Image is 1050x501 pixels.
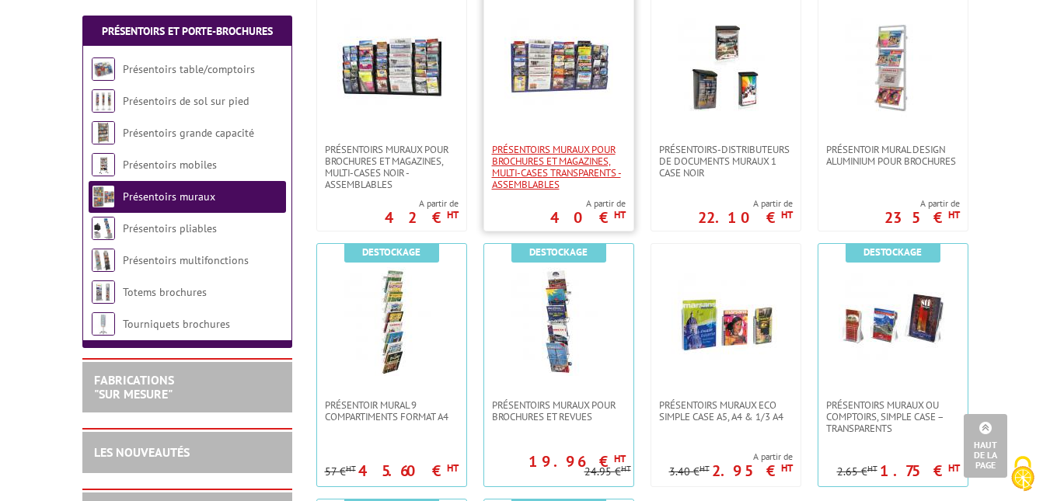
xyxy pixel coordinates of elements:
[867,463,877,474] sup: HT
[837,466,877,478] p: 2.65 €
[996,448,1050,501] button: Cookies (fenêtre modale)
[346,463,356,474] sup: HT
[325,399,459,423] span: PRÉSENTOIR MURAL 9 COMPARTIMENTS FORMAT A4
[699,463,710,474] sup: HT
[964,414,1007,478] a: Haut de la page
[123,317,230,331] a: Tourniquets brochures
[863,245,922,259] b: Destockage
[948,208,960,221] sup: HT
[614,208,626,221] sup: HT
[528,457,626,466] p: 19.96 €
[92,312,115,336] img: Tourniquets brochures
[781,461,793,475] sup: HT
[92,185,115,208] img: Présentoirs muraux
[529,245,588,259] b: Destockage
[818,399,968,434] a: PRÉSENTOIRS MURAUX OU COMPTOIRS, SIMPLE CASE – TRANSPARENTS
[317,399,466,423] a: PRÉSENTOIR MURAL 9 COMPARTIMENTS FORMAT A4
[123,158,217,172] a: Présentoirs mobiles
[123,221,217,235] a: Présentoirs pliables
[1003,454,1042,493] img: Cookies (fenêtre modale)
[948,461,960,475] sup: HT
[839,267,947,376] img: PRÉSENTOIRS MURAUX OU COMPTOIRS, SIMPLE CASE – TRANSPARENTS
[584,466,631,478] p: 24.95 €
[92,249,115,272] img: Présentoirs multifonctions
[621,463,631,474] sup: HT
[884,213,960,222] p: 235 €
[92,89,115,113] img: Présentoirs de sol sur pied
[92,217,115,240] img: Présentoirs pliables
[123,190,215,204] a: Présentoirs muraux
[123,62,255,76] a: Présentoirs table/comptoirs
[123,285,207,299] a: Totems brochures
[492,399,626,423] span: PRÉSENTOIRS MURAUX POUR BROCHURES ET REVUES
[651,399,801,423] a: Présentoirs muraux Eco simple case A5, A4 & 1/3 A4
[92,153,115,176] img: Présentoirs mobiles
[92,121,115,144] img: Présentoirs grande capacité
[826,144,960,167] span: PRÉSENTOIR MURAL DESIGN ALUMINIUM POUR BROCHURES
[669,451,793,463] span: A partir de
[123,253,249,267] a: Présentoirs multifonctions
[504,267,613,376] img: PRÉSENTOIRS MURAUX POUR BROCHURES ET REVUES
[447,461,459,475] sup: HT
[698,197,793,210] span: A partir de
[484,144,633,190] a: PRÉSENTOIRS MURAUX POUR BROCHURES ET MAGAZINES, MULTI-CASES TRANSPARENTS - ASSEMBLABLES
[447,208,459,221] sup: HT
[358,466,459,475] p: 45.60 €
[550,197,626,210] span: A partir de
[826,399,960,434] span: PRÉSENTOIRS MURAUX OU COMPTOIRS, SIMPLE CASE – TRANSPARENTS
[659,399,793,423] span: Présentoirs muraux Eco simple case A5, A4 & 1/3 A4
[123,126,254,140] a: Présentoirs grande capacité
[884,197,960,210] span: A partir de
[614,452,626,465] sup: HT
[325,144,459,190] span: PRÉSENTOIRS MURAUX POUR BROCHURES ET MAGAZINES, MULTI-CASES NOIR - ASSEMBLABLES
[325,466,356,478] p: 57 €
[123,94,249,108] a: Présentoirs de sol sur pied
[839,12,947,120] img: PRÉSENTOIR MURAL DESIGN ALUMINIUM POUR BROCHURES
[94,444,190,460] a: LES NOUVEAUTÉS
[492,144,626,190] span: PRÉSENTOIRS MURAUX POUR BROCHURES ET MAGAZINES, MULTI-CASES TRANSPARENTS - ASSEMBLABLES
[712,466,793,475] p: 2.95 €
[92,57,115,81] img: Présentoirs table/comptoirs
[698,213,793,222] p: 22.10 €
[669,466,710,478] p: 3.40 €
[102,24,273,38] a: Présentoirs et Porte-brochures
[385,197,459,210] span: A partir de
[880,466,960,475] p: 1.75 €
[504,12,613,120] img: PRÉSENTOIRS MURAUX POUR BROCHURES ET MAGAZINES, MULTI-CASES TRANSPARENTS - ASSEMBLABLES
[818,144,968,167] a: PRÉSENTOIR MURAL DESIGN ALUMINIUM POUR BROCHURES
[92,280,115,304] img: Totems brochures
[94,372,174,402] a: FABRICATIONS"Sur Mesure"
[362,245,420,259] b: Destockage
[337,12,446,120] img: PRÉSENTOIRS MURAUX POUR BROCHURES ET MAGAZINES, MULTI-CASES NOIR - ASSEMBLABLES
[317,144,466,190] a: PRÉSENTOIRS MURAUX POUR BROCHURES ET MAGAZINES, MULTI-CASES NOIR - ASSEMBLABLES
[672,267,780,376] img: Présentoirs muraux Eco simple case A5, A4 & 1/3 A4
[385,213,459,222] p: 42 €
[337,267,446,376] img: PRÉSENTOIR MURAL 9 COMPARTIMENTS FORMAT A4
[651,144,801,179] a: PRÉSENTOIRS-DISTRIBUTEURS DE DOCUMENTS MURAUX 1 CASE NOIR
[550,213,626,222] p: 40 €
[484,399,633,423] a: PRÉSENTOIRS MURAUX POUR BROCHURES ET REVUES
[659,144,793,179] span: PRÉSENTOIRS-DISTRIBUTEURS DE DOCUMENTS MURAUX 1 CASE NOIR
[672,12,780,120] img: PRÉSENTOIRS-DISTRIBUTEURS DE DOCUMENTS MURAUX 1 CASE NOIR
[781,208,793,221] sup: HT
